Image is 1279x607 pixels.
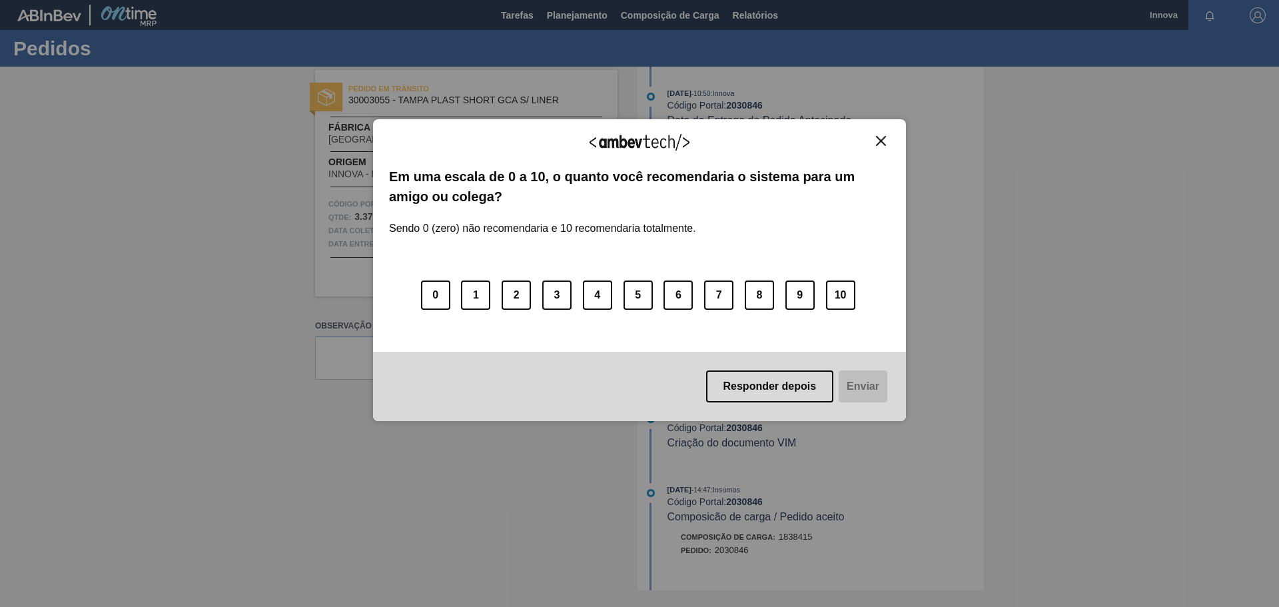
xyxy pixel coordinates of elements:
[872,135,890,147] button: Close
[461,281,490,310] button: 1
[389,167,890,207] label: Em uma escala de 0 a 10, o quanto você recomendaria o sistema para um amigo ou colega?
[590,134,689,151] img: Logo Ambevtech
[785,281,815,310] button: 9
[502,281,531,310] button: 2
[704,281,733,310] button: 7
[583,281,612,310] button: 4
[421,281,450,310] button: 0
[745,281,774,310] button: 8
[706,370,834,402] button: Responder depois
[876,136,886,146] img: Close
[389,207,696,235] label: Sendo 0 (zero) não recomendaria e 10 recomendaria totalmente.
[624,281,653,310] button: 5
[663,281,693,310] button: 6
[826,281,855,310] button: 10
[542,281,572,310] button: 3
